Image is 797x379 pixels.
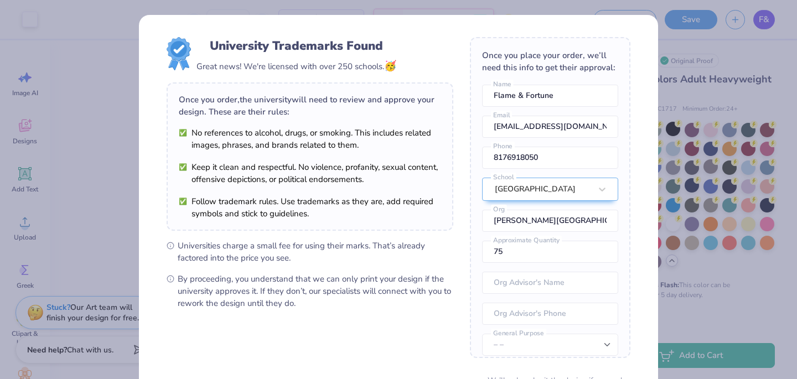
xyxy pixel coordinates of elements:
[482,241,618,263] input: Approximate Quantity
[196,59,396,74] div: Great news! We're licensed with over 250 schools.
[167,37,191,70] img: License badge
[482,272,618,294] input: Org Advisor's Name
[482,49,618,74] div: Once you place your order, we’ll need this info to get their approval:
[179,127,441,151] li: No references to alcohol, drugs, or smoking. This includes related images, phrases, and brands re...
[482,210,618,232] input: Org
[482,85,618,107] input: Name
[482,303,618,325] input: Org Advisor's Phone
[179,161,441,185] li: Keep it clean and respectful. No violence, profanity, sexual content, offensive depictions, or po...
[178,240,453,264] span: Universities charge a small fee for using their marks. That’s already factored into the price you...
[384,59,396,72] span: 🥳
[482,116,618,138] input: Email
[178,273,453,309] span: By proceeding, you understand that we can only print your design if the university approves it. I...
[179,195,441,220] li: Follow trademark rules. Use trademarks as they are, add required symbols and stick to guidelines.
[482,147,618,169] input: Phone
[210,37,383,55] div: University Trademarks Found
[179,94,441,118] div: Once you order, the university will need to review and approve your design. These are their rules:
